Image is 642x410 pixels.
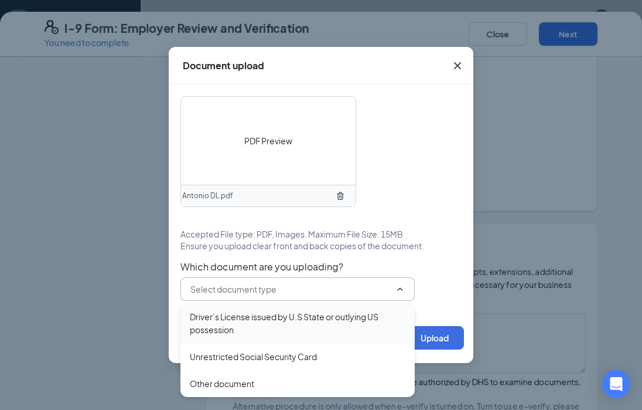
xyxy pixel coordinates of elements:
span: Which document are you uploading? [180,261,462,273]
span: Antonio DL.pdf [182,191,233,202]
svg: Cross [450,59,465,73]
button: Close [442,47,473,84]
div: Open Intercom Messenger [602,370,630,398]
span: Accepted File type: PDF, Images. Maximum File Size: 15MB [180,228,403,240]
div: Document upload [183,59,264,72]
button: TrashOutline [331,187,350,205]
div: Other document [190,377,254,390]
span: PDF Preview [244,134,292,147]
span: Ensure you upload clear front and back copies of the document. [180,240,424,252]
svg: ChevronUp [395,284,405,294]
button: Upload [405,326,464,350]
div: Driver’s License issued by U.S State or outlying US possession [190,310,405,336]
div: Unrestricted Social Security Card [190,350,317,363]
svg: TrashOutline [336,191,345,201]
input: Select document type [190,283,391,296]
